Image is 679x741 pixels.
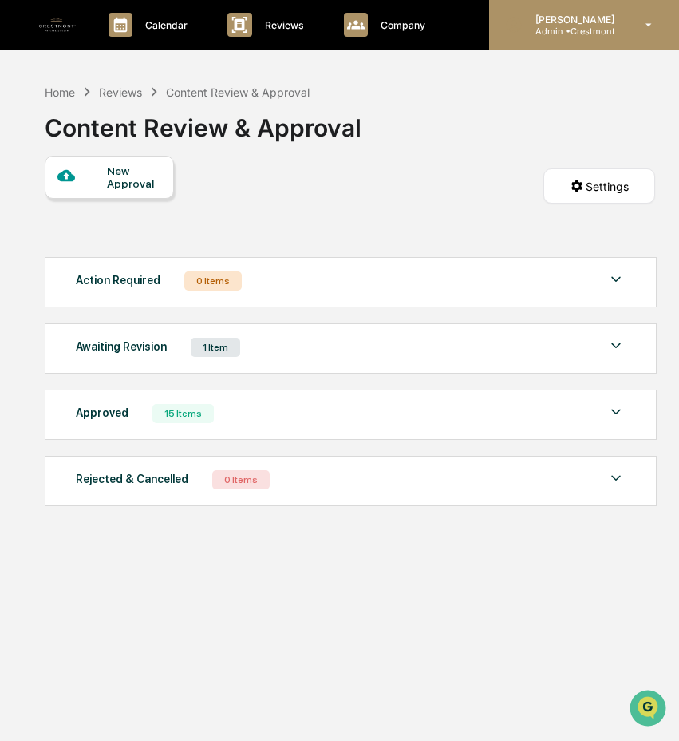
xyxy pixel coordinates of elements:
[107,164,160,190] div: New Approval
[38,6,77,44] img: logo
[54,122,262,138] div: Start new chat
[109,195,204,224] a: 🗄️Attestations
[159,271,193,283] span: Pylon
[606,402,626,422] img: caret
[606,469,626,488] img: caret
[16,233,29,246] div: 🔎
[54,138,202,151] div: We're available if you need us!
[184,271,242,291] div: 0 Items
[76,270,160,291] div: Action Required
[543,168,655,204] button: Settings
[99,85,142,99] div: Reviews
[252,19,312,31] p: Reviews
[45,85,75,99] div: Home
[76,469,188,489] div: Rejected & Cancelled
[523,14,622,26] p: [PERSON_NAME]
[45,101,361,142] div: Content Review & Approval
[212,470,270,489] div: 0 Items
[132,19,195,31] p: Calendar
[152,404,214,423] div: 15 Items
[10,225,107,254] a: 🔎Data Lookup
[113,270,193,283] a: Powered byPylon
[166,85,310,99] div: Content Review & Approval
[132,201,198,217] span: Attestations
[16,203,29,216] div: 🖐️
[32,232,101,248] span: Data Lookup
[606,270,626,289] img: caret
[523,26,622,37] p: Admin • Crestmont
[628,688,671,731] iframe: Open customer support
[32,201,103,217] span: Preclearance
[606,336,626,355] img: caret
[76,336,167,357] div: Awaiting Revision
[16,34,290,59] p: How can we help?
[271,127,290,146] button: Start new chat
[10,195,109,224] a: 🖐️Preclearance
[16,122,45,151] img: 1746055101610-c473b297-6a78-478c-a979-82029cc54cd1
[368,19,433,31] p: Company
[191,338,240,357] div: 1 Item
[116,203,128,216] div: 🗄️
[76,402,128,423] div: Approved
